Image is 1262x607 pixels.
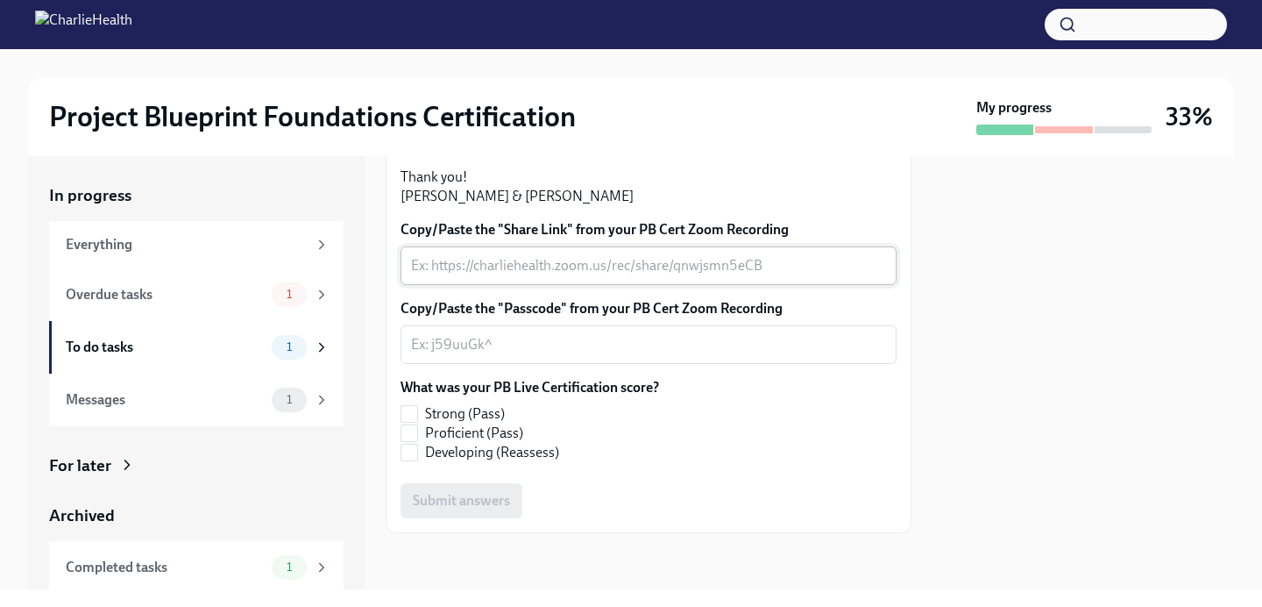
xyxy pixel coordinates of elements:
[35,11,132,39] img: CharlieHealth
[49,268,344,321] a: Overdue tasks1
[66,235,307,254] div: Everything
[276,288,302,301] span: 1
[425,424,523,443] span: Proficient (Pass)
[66,285,265,304] div: Overdue tasks
[401,220,897,239] label: Copy/Paste the "Share Link" from your PB Cert Zoom Recording
[49,321,344,374] a: To do tasks1
[401,299,897,318] label: Copy/Paste the "Passcode" from your PB Cert Zoom Recording
[1166,101,1213,132] h3: 33%
[66,338,265,357] div: To do tasks
[66,390,265,410] div: Messages
[49,99,576,134] h2: Project Blueprint Foundations Certification
[49,454,344,477] a: For later
[49,454,111,477] div: For later
[49,184,344,207] a: In progress
[401,168,897,206] p: Thank you! [PERSON_NAME] & [PERSON_NAME]
[276,393,302,406] span: 1
[401,378,659,397] label: What was your PB Live Certification score?
[49,221,344,268] a: Everything
[49,541,344,594] a: Completed tasks1
[276,561,302,574] span: 1
[425,404,505,424] span: Strong (Pass)
[976,98,1052,118] strong: My progress
[49,504,344,527] a: Archived
[425,443,559,462] span: Developing (Reassess)
[66,558,265,577] div: Completed tasks
[276,340,302,353] span: 1
[49,374,344,426] a: Messages1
